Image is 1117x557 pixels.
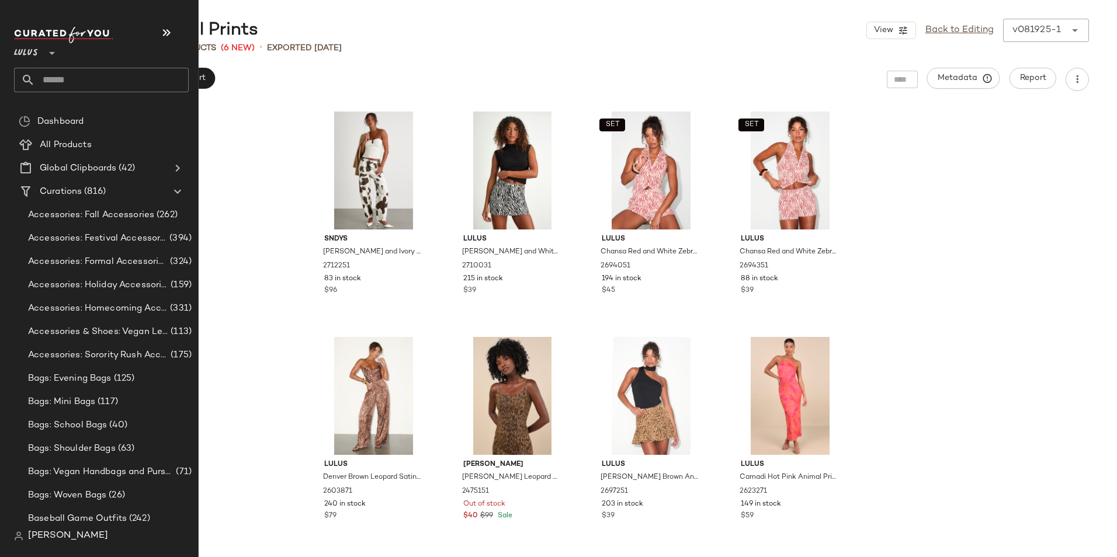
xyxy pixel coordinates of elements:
span: Accessories: Festival Accessories [28,232,167,245]
span: [PERSON_NAME] Leopard Print Sleeveless Denim Midi Dress [462,472,561,483]
span: [PERSON_NAME] and Ivory Cow Print Mid-Rise Jeans [323,247,422,257]
span: 2475151 [462,486,489,497]
span: [PERSON_NAME] [463,459,562,470]
span: 149 in stock [741,499,781,510]
span: (262) [154,208,178,222]
span: Sndys [324,234,423,245]
span: $96 [324,286,337,296]
span: 88 in stock [741,274,778,284]
button: Metadata [927,68,1000,89]
span: • [259,41,262,55]
span: [PERSON_NAME] Brown Animal Print Ruched Mini Skirt [601,472,699,483]
span: Global Clipboards [40,162,116,175]
img: 12087021_2475151.jpg [454,337,571,455]
span: (394) [167,232,192,245]
span: SET [605,121,620,129]
span: Report [1019,74,1046,83]
span: (63) [116,442,135,455]
button: View [866,22,915,39]
img: 2710031_02_front_2025-08-15.jpg [454,112,571,229]
img: svg%3e [19,116,30,127]
span: 2697251 [601,486,628,497]
span: 2623271 [740,486,767,497]
span: $59 [741,511,754,521]
span: Dashboard [37,115,84,128]
span: 2712251 [323,261,350,271]
span: (125) [112,372,135,385]
span: Bags: Vegan Handbags and Purses [28,465,174,479]
img: 12924161_2712251.jpg [315,112,432,229]
img: 2694051_01_hero_2025-07-17.jpg [592,112,710,229]
span: $39 [741,286,754,296]
img: cfy_white_logo.C9jOOHJF.svg [14,27,113,43]
span: Sale [495,512,512,520]
span: 2694051 [601,261,630,271]
span: $40 [463,511,478,521]
span: All Products [40,138,92,152]
span: Bags: Shoulder Bags [28,442,116,455]
span: Accessories: Sorority Rush Accessories [28,349,168,362]
span: Chansa Red and White Zebra High-Rise Shorts [740,247,838,257]
button: Report [1010,68,1056,89]
span: 194 in stock [602,274,641,284]
span: Baseball Game Outfits [28,512,127,525]
span: (175) [168,349,192,362]
button: SET [738,119,764,131]
span: [PERSON_NAME] [28,529,108,543]
span: [PERSON_NAME] and White Zebra Mini Skirt [462,247,561,257]
span: $79 [324,511,337,521]
span: Lulus [463,234,562,245]
img: 2603871_2_01_hero_Retakes_2025-08-06.jpg [315,337,432,455]
span: $39 [602,511,615,521]
span: Bags: School Bags [28,419,107,432]
span: (242) [127,512,150,525]
span: Lulus [602,234,700,245]
button: SET [599,119,625,131]
span: 203 in stock [602,499,643,510]
span: Bags: Woven Bags [28,489,106,502]
img: 2694351_01_hero_2025-07-17.jpg [731,112,849,229]
span: Accessories: Holiday Accessories [28,278,168,292]
span: $99 [480,511,493,521]
span: 83 in stock [324,274,361,284]
span: 215 in stock [463,274,503,284]
span: Metadata [937,73,990,83]
span: $39 [463,286,476,296]
span: (113) [168,325,192,339]
span: View [873,26,893,35]
span: Out of stock [463,499,505,510]
span: Lulus [741,459,840,470]
span: (26) [106,489,125,502]
span: (71) [174,465,192,479]
img: 2697251_03_back_2025-07-18.jpg [592,337,710,455]
span: Bags: Mini Bags [28,395,95,409]
span: Lulus [602,459,700,470]
span: 240 in stock [324,499,366,510]
img: 12575001_2623271.jpg [731,337,849,455]
span: Accessories: Formal Accessories [28,255,168,269]
span: (42) [116,162,135,175]
a: Back to Editing [925,23,994,37]
span: Chansa Red and White Zebra Denim Vest Top [601,247,699,257]
span: Accessories & Shoes: Vegan Leather [28,325,168,339]
span: 2603871 [323,486,352,497]
span: (40) [107,419,127,432]
div: v081925-1 [1012,23,1061,37]
span: (324) [168,255,192,269]
img: svg%3e [14,531,23,541]
span: Denver Brown Leopard Satin Backless Jumpsuit [323,472,422,483]
span: (331) [168,302,192,315]
span: Bags: Evening Bags [28,372,112,385]
span: Accessories: Homecoming Accessories [28,302,168,315]
span: 2694351 [740,261,768,271]
span: (816) [82,185,106,199]
span: Lulus [14,40,38,61]
span: (117) [95,395,118,409]
span: Camadi Hot Pink Animal Print Mesh Backless Midi Dress [740,472,838,483]
span: (6 New) [221,42,255,54]
span: 2710031 [462,261,491,271]
span: SET [744,121,758,129]
span: Accessories: Fall Accessories [28,208,154,222]
span: (159) [168,278,192,292]
p: Exported [DATE] [267,42,342,54]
